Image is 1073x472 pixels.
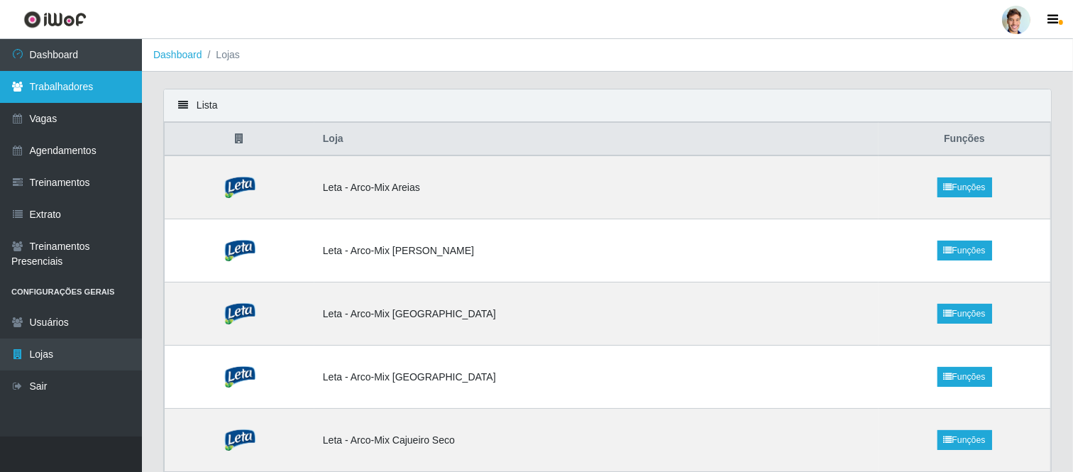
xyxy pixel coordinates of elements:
[199,354,280,400] img: Leta - Arco-Mix Cabo Centro
[142,39,1073,72] nav: breadcrumb
[153,49,202,60] a: Dashboard
[314,123,879,156] th: Loja
[314,409,879,472] td: Leta - Arco-Mix Cajueiro Seco
[314,219,879,282] td: Leta - Arco-Mix [PERSON_NAME]
[314,155,879,219] td: Leta - Arco-Mix Areias
[199,291,280,336] img: Leta - Arco-Mix Avenida Caxangá
[199,228,280,273] img: Leta - Arco-Mix Asa Branca
[937,177,992,197] a: Funções
[202,48,240,62] li: Lojas
[199,165,280,210] img: Leta - Arco-Mix Areias
[937,241,992,260] a: Funções
[314,346,879,409] td: Leta - Arco-Mix [GEOGRAPHIC_DATA]
[879,123,1050,156] th: Funções
[164,89,1051,122] div: Lista
[937,430,992,450] a: Funções
[314,282,879,346] td: Leta - Arco-Mix [GEOGRAPHIC_DATA]
[23,11,87,28] img: CoreUI Logo
[199,417,280,463] img: Leta - Arco-Mix Cajueiro Seco
[937,304,992,324] a: Funções
[937,367,992,387] a: Funções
